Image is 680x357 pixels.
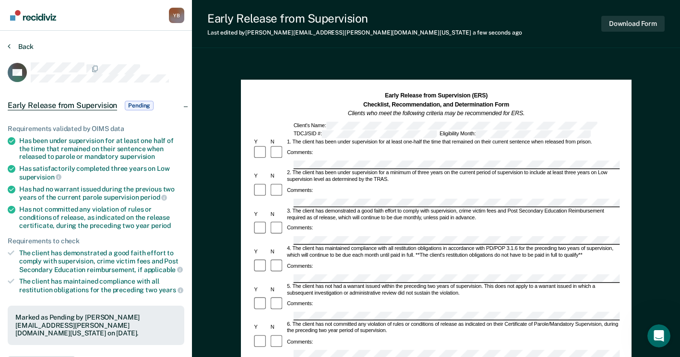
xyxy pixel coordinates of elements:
[159,286,183,294] span: years
[286,283,620,296] div: 5. The client has not had a warrant issued within the preceding two years of supervision. This do...
[207,12,522,25] div: Early Release from Supervision
[269,324,286,331] div: N
[19,173,61,181] span: supervision
[252,286,269,293] div: Y
[19,165,184,181] div: Has satisfactorily completed three years on Low
[286,225,314,232] div: Comments:
[10,10,56,21] img: Recidiviz
[15,313,177,337] div: Marked as Pending by [PERSON_NAME][EMAIL_ADDRESS][PERSON_NAME][DOMAIN_NAME][US_STATE] on [DATE].
[8,42,34,51] button: Back
[286,188,314,194] div: Comments:
[473,29,522,36] span: a few seconds ago
[8,125,184,133] div: Requirements validated by OIMS data
[286,170,620,183] div: 2. The client has been under supervision for a minimum of three years on the current period of su...
[286,246,620,259] div: 4. The client has maintained compliance with all restitution obligations in accordance with PD/PO...
[292,130,438,138] div: TDCJ/SID #:
[169,8,184,23] button: Profile dropdown button
[269,286,286,293] div: N
[647,324,670,347] iframe: Intercom live chat
[125,101,154,110] span: Pending
[269,173,286,180] div: N
[269,139,286,145] div: N
[286,321,620,334] div: 6. The client has not committed any violation of rules or conditions of release as indicated on t...
[269,249,286,255] div: N
[252,139,269,145] div: Y
[19,249,184,274] div: The client has demonstrated a good faith effort to comply with supervision, crime victim fees and...
[269,211,286,218] div: N
[385,92,488,99] strong: Early Release from Supervision (ERS)
[292,121,598,129] div: Client's Name:
[286,263,314,270] div: Comments:
[252,173,269,180] div: Y
[8,237,184,245] div: Requirements to check
[601,16,665,32] button: Download Form
[286,139,620,145] div: 1. The client has been under supervision for at least one-half the time that remained on their cu...
[140,193,167,201] span: period
[120,153,155,160] span: supervision
[169,8,184,23] div: Y B
[151,222,171,229] span: period
[438,130,592,138] div: Eligibility Month:
[286,150,314,156] div: Comments:
[19,277,184,294] div: The client has maintained compliance with all restitution obligations for the preceding two
[347,110,525,117] em: Clients who meet the following criteria may be recommended for ERS.
[286,301,314,308] div: Comments:
[286,208,620,221] div: 3. The client has demonstrated a good faith effort to comply with supervision, crime victim fees ...
[19,185,184,202] div: Has had no warrant issued during the previous two years of the current parole supervision
[252,324,269,331] div: Y
[252,249,269,255] div: Y
[252,211,269,218] div: Y
[363,101,509,108] strong: Checklist, Recommendation, and Determination Form
[286,339,314,345] div: Comments:
[207,29,522,36] div: Last edited by [PERSON_NAME][EMAIL_ADDRESS][PERSON_NAME][DOMAIN_NAME][US_STATE]
[8,101,117,110] span: Early Release from Supervision
[144,266,183,274] span: applicable
[19,137,184,161] div: Has been under supervision for at least one half of the time that remained on their sentence when...
[19,205,184,229] div: Has not committed any violation of rules or conditions of release, as indicated on the release ce...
